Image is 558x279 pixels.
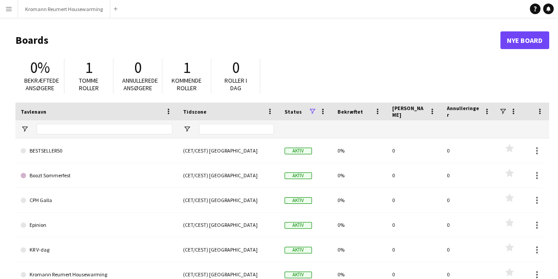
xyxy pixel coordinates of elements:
span: Status [285,108,302,115]
div: (CET/CEST) [GEOGRAPHIC_DATA] [178,188,279,212]
a: Nye Board [500,31,549,49]
span: Tavlenavn [21,108,46,115]
button: Kromann Reumert Housewarming [18,0,110,18]
div: 0 [387,138,442,163]
div: 0 [442,237,496,262]
div: 0% [332,213,387,237]
div: (CET/CEST) [GEOGRAPHIC_DATA] [178,237,279,262]
a: KR V-dag [21,237,172,262]
div: 0% [332,188,387,212]
div: (CET/CEST) [GEOGRAPHIC_DATA] [178,163,279,187]
span: Roller i dag [225,76,247,92]
a: CPH Galla [21,188,172,213]
div: (CET/CEST) [GEOGRAPHIC_DATA] [178,213,279,237]
h1: Boards [15,34,500,47]
span: 1 [85,58,93,77]
a: Epinion [21,213,172,237]
span: 0 [134,58,142,77]
span: Aktiv [285,247,312,253]
div: 0 [442,188,496,212]
span: Aktiv [285,148,312,154]
div: 0 [387,188,442,212]
div: 0 [442,138,496,163]
span: Annulleringer [447,105,480,118]
span: Annullerede ansøgere [122,76,158,92]
div: 0 [387,163,442,187]
span: [PERSON_NAME] [392,105,426,118]
span: 1 [183,58,191,77]
div: 0 [387,237,442,262]
button: Åbn Filtermenu [21,125,29,133]
span: Kommende roller [172,76,202,92]
div: 0 [442,213,496,237]
span: Tomme roller [79,76,99,92]
div: (CET/CEST) [GEOGRAPHIC_DATA] [178,138,279,163]
div: 0 [442,163,496,187]
span: 0 [232,58,240,77]
input: Tidszone Filter Input [199,124,274,134]
span: Bekræftede ansøgere [24,76,59,92]
span: Aktiv [285,271,312,278]
span: Aktiv [285,172,312,179]
span: Aktiv [285,222,312,229]
button: Åbn Filtermenu [183,125,191,133]
div: 0% [332,237,387,262]
span: 0% [30,58,50,77]
a: BESTSELLER50 [21,138,172,163]
input: Tavlenavn Filter Input [37,124,172,134]
a: Boozt Sommerfest [21,163,172,188]
span: Tidszone [183,108,206,115]
span: Bekræftet [337,108,363,115]
span: Aktiv [285,197,312,204]
div: 0% [332,138,387,163]
div: 0% [332,163,387,187]
div: 0 [387,213,442,237]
